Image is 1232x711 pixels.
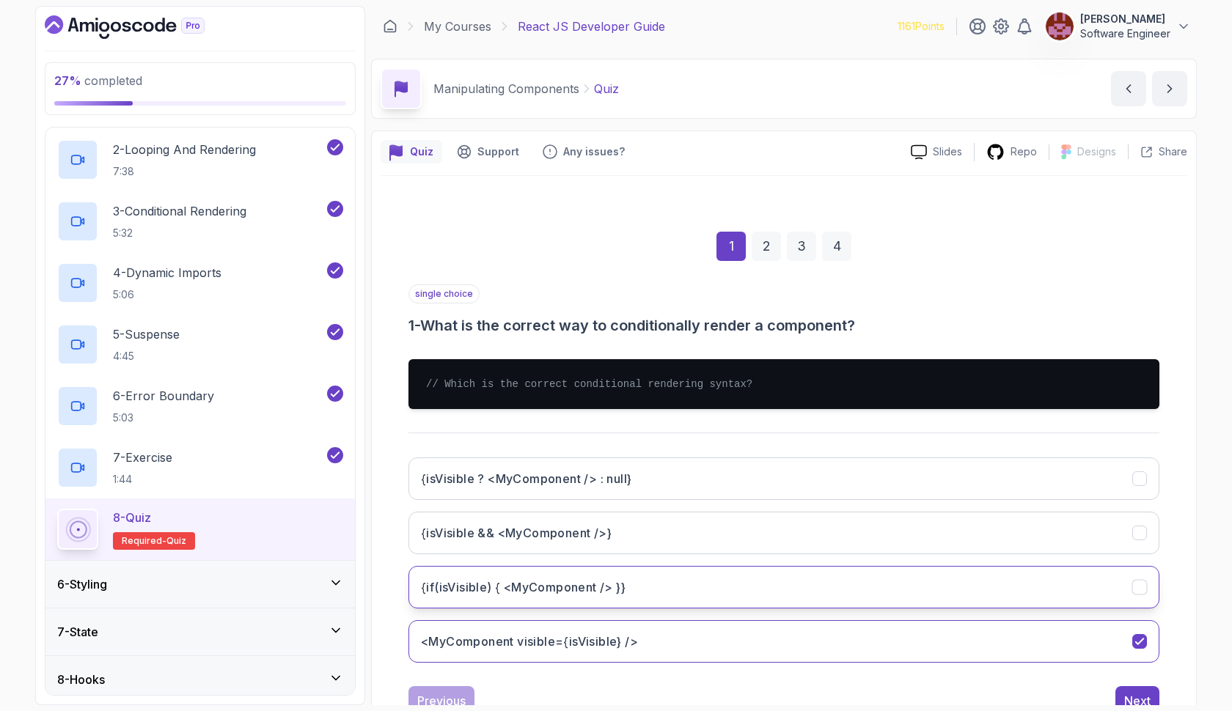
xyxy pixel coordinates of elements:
div: 2 [752,232,781,261]
p: 6 - Error Boundary [113,387,214,405]
button: quiz button [381,140,442,163]
p: Quiz [410,144,433,159]
a: Repo [975,143,1049,161]
span: 27 % [54,73,81,88]
button: Support button [448,140,528,163]
img: user profile image [1046,12,1074,40]
div: 1 [716,232,746,261]
button: Feedback button [534,140,634,163]
p: 5 - Suspense [113,325,180,343]
p: 4:45 [113,349,180,364]
p: 1161 Points [898,19,945,34]
a: Dashboard [45,15,238,39]
p: 4 - Dynamic Imports [113,264,221,281]
button: 3-Conditional Rendering5:32 [57,201,343,242]
h3: <MyComponent visible={isVisible} /> [421,633,638,650]
p: Repo [1011,144,1037,159]
p: Manipulating Components [433,80,579,97]
div: Previous [417,692,466,710]
h3: {isVisible && <MyComponent />} [421,524,612,542]
p: Software Engineer [1080,26,1170,41]
p: Designs [1077,144,1116,159]
button: previous content [1111,71,1146,106]
p: Share [1159,144,1187,159]
button: {isVisible && <MyComponent />} [408,512,1159,554]
span: quiz [166,535,186,547]
h3: {if(isVisible) { <MyComponent /> }} [421,578,626,596]
p: 1:44 [113,472,172,487]
button: next content [1152,71,1187,106]
p: 5:03 [113,410,214,425]
p: [PERSON_NAME] [1080,12,1170,26]
button: 5-Suspense4:45 [57,324,343,365]
h3: 6 - Styling [57,575,107,593]
button: {isVisible ? <MyComponent /> : null} [408,457,1159,500]
a: Dashboard [383,19,397,34]
a: My Courses [424,18,491,35]
p: 7 - Exercise [113,449,172,466]
button: Share [1128,144,1187,159]
button: 7-Exercise1:44 [57,447,343,488]
h3: 1 - What is the correct way to conditionally render a component? [408,315,1159,336]
h3: {isVisible ? <MyComponent /> : null} [421,470,631,487]
h3: 8 - Hooks [57,671,105,688]
div: 4 [822,232,851,261]
p: 5:06 [113,287,221,302]
button: <MyComponent visible={isVisible} /> [408,620,1159,663]
p: Slides [933,144,962,159]
button: 6-Styling [45,561,355,608]
button: 2-Looping And Rendering7:38 [57,139,343,180]
span: // Which is the correct conditional rendering syntax? [426,378,752,390]
p: 7:38 [113,164,256,179]
h3: 7 - State [57,623,98,641]
p: 2 - Looping And Rendering [113,141,256,158]
button: 6-Error Boundary5:03 [57,386,343,427]
p: React JS Developer Guide [518,18,665,35]
p: 3 - Conditional Rendering [113,202,246,220]
button: {if(isVisible) { <MyComponent /> }} [408,566,1159,608]
button: user profile image[PERSON_NAME]Software Engineer [1045,12,1191,41]
p: single choice [408,284,480,303]
button: 4-Dynamic Imports5:06 [57,262,343,303]
a: Slides [899,144,974,160]
div: Next [1124,692,1151,710]
p: Any issues? [563,144,625,159]
p: Quiz [594,80,619,97]
button: 8-Hooks [45,656,355,703]
button: 7-State [45,608,355,655]
span: Required- [122,535,166,547]
p: 5:32 [113,226,246,240]
span: completed [54,73,142,88]
p: Support [477,144,519,159]
button: 8-QuizRequired-quiz [57,509,343,550]
p: 8 - Quiz [113,509,151,526]
div: 3 [787,232,816,261]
